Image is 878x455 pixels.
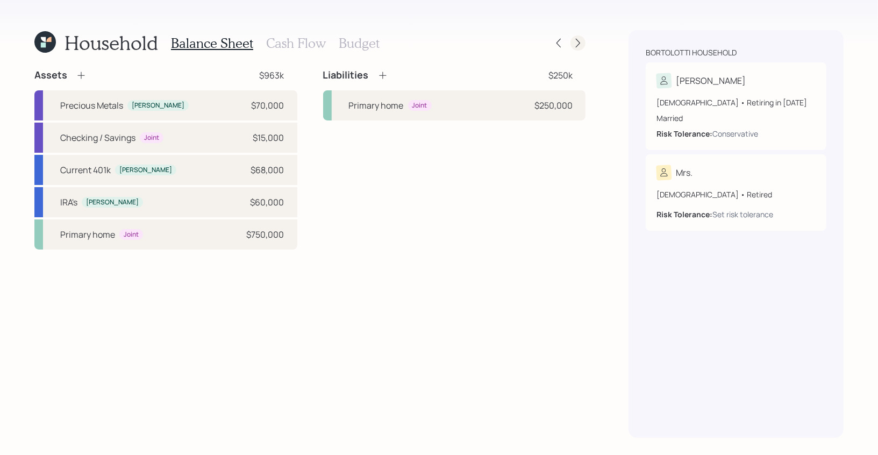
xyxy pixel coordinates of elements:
div: $963k [260,69,284,82]
div: IRA's [60,196,77,209]
div: Conservative [712,128,758,139]
div: $250,000 [534,99,573,112]
div: Current 401k [60,163,111,176]
div: $60,000 [251,196,284,209]
div: $750,000 [247,228,284,241]
div: Checking / Savings [60,131,135,144]
div: Joint [124,230,139,239]
div: Primary home [60,228,115,241]
h3: Balance Sheet [171,35,253,51]
div: Married [656,112,816,124]
div: $250k [548,69,573,82]
div: $70,000 [252,99,284,112]
div: [DEMOGRAPHIC_DATA] • Retiring in [DATE] [656,97,816,108]
div: Joint [412,101,427,110]
b: Risk Tolerance: [656,209,712,219]
h4: Liabilities [323,69,369,81]
div: Primary home [349,99,404,112]
div: Bortolotti household [646,47,737,58]
div: [PERSON_NAME] [86,198,139,207]
h3: Cash Flow [266,35,326,51]
div: Set risk tolerance [712,209,773,220]
div: Mrs. [676,166,693,179]
div: Precious Metals [60,99,123,112]
h3: Budget [339,35,380,51]
div: $15,000 [253,131,284,144]
div: [PERSON_NAME] [676,74,746,87]
h1: Household [65,31,158,54]
div: [PERSON_NAME] [132,101,184,110]
b: Risk Tolerance: [656,129,712,139]
div: [PERSON_NAME] [119,166,172,175]
div: [DEMOGRAPHIC_DATA] • Retired [656,189,816,200]
div: Joint [144,133,159,143]
div: $68,000 [251,163,284,176]
h4: Assets [34,69,67,81]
